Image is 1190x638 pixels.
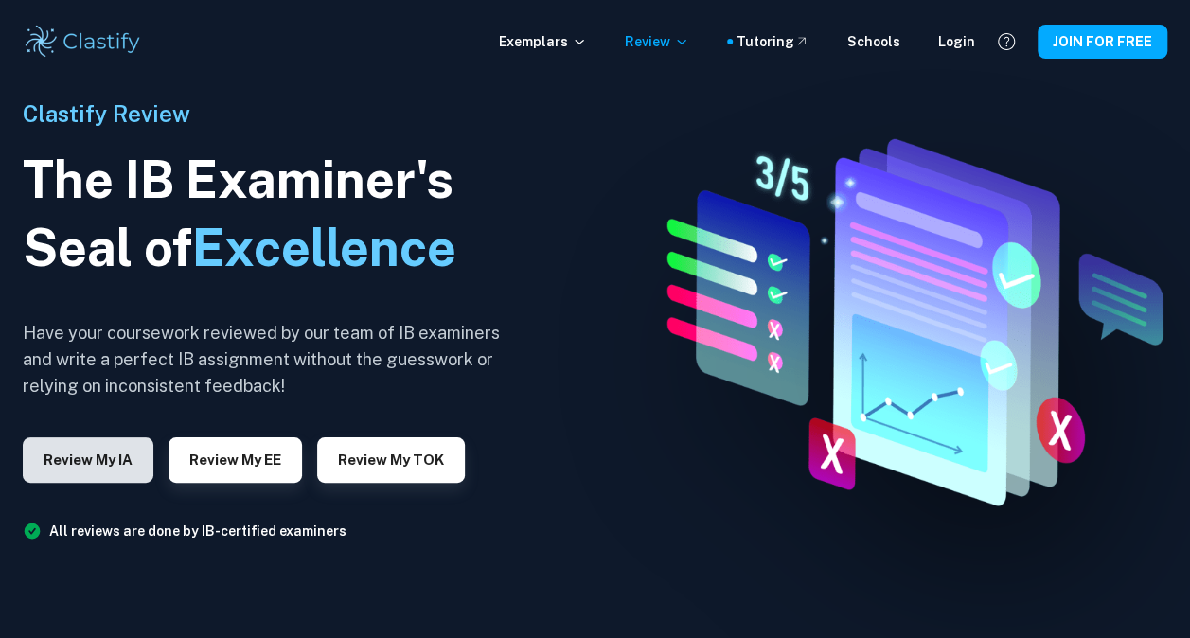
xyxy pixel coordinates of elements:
[23,23,143,61] img: Clastify logo
[737,31,809,52] a: Tutoring
[169,437,302,483] button: Review my EE
[938,31,975,52] a: Login
[990,26,1022,58] button: Help and Feedback
[847,31,900,52] a: Schools
[499,31,587,52] p: Exemplars
[23,97,515,131] h6: Clastify Review
[1038,25,1167,59] button: JOIN FOR FREE
[317,437,465,483] button: Review my TOK
[23,437,153,483] button: Review my IA
[619,122,1190,516] img: IA Review hero
[625,31,689,52] p: Review
[23,146,515,282] h1: The IB Examiner's Seal of
[23,320,515,399] h6: Have your coursework reviewed by our team of IB examiners and write a perfect IB assignment witho...
[49,523,346,539] a: All reviews are done by IB-certified examiners
[192,218,456,277] span: Excellence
